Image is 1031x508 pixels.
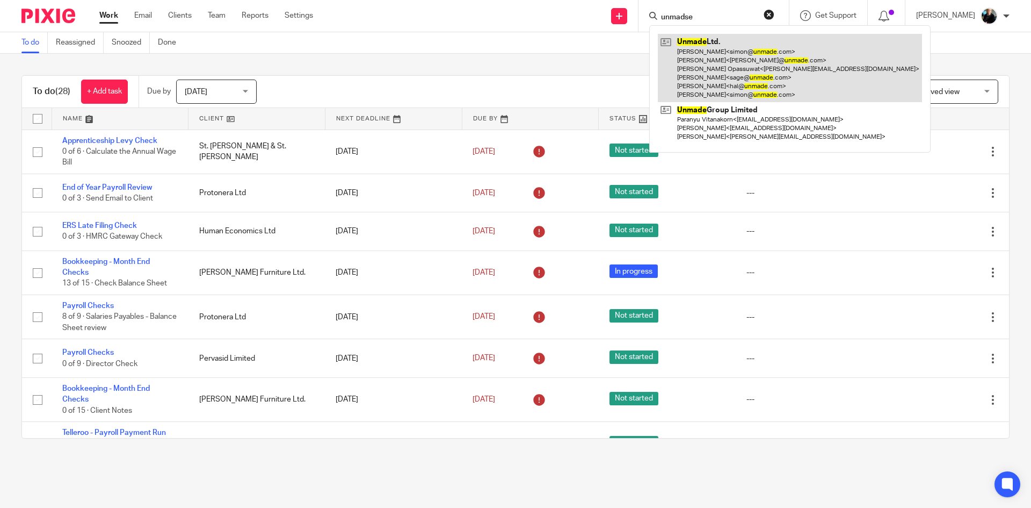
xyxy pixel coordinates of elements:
[609,185,658,198] span: Not started
[746,353,862,364] div: ---
[62,137,157,145] a: Apprenticeship Levy Check
[112,32,150,53] a: Snoozed
[473,269,495,276] span: [DATE]
[81,80,128,104] a: + Add task
[33,86,70,97] h1: To do
[62,184,152,191] a: End of Year Payroll Review
[62,258,150,276] a: Bookkeeping - Month End Checks
[62,222,137,230] a: ERS Late Filing Check
[21,9,75,23] img: Pixie
[168,10,192,21] a: Clients
[188,174,325,212] td: Protonera Ltd
[188,295,325,339] td: Protonera Ltd
[609,264,658,278] span: In progress
[62,313,177,332] span: 8 of 9 · Salaries Payables - Balance Sheet review
[62,407,132,414] span: 0 of 15 · Client Notes
[185,88,207,96] span: [DATE]
[325,130,462,174] td: [DATE]
[325,377,462,421] td: [DATE]
[285,10,313,21] a: Settings
[188,251,325,295] td: [PERSON_NAME] Furniture Ltd.
[99,10,118,21] a: Work
[473,313,495,321] span: [DATE]
[746,394,862,405] div: ---
[62,349,114,356] a: Payroll Checks
[62,233,162,241] span: 0 of 3 · HMRC Gateway Check
[473,396,495,403] span: [DATE]
[242,10,268,21] a: Reports
[62,302,114,310] a: Payroll Checks
[158,32,184,53] a: Done
[55,87,70,96] span: (28)
[325,422,462,466] td: [DATE]
[609,350,658,364] span: Not started
[764,9,774,20] button: Clear
[325,174,462,212] td: [DATE]
[62,148,176,167] span: 0 of 6 · Calculate the Annual Wage Bill
[746,312,862,323] div: ---
[62,429,166,437] a: Telleroo - Payroll Payment Run
[325,339,462,377] td: [DATE]
[188,212,325,251] td: Human Economics Ltd
[609,144,658,157] span: Not started
[746,188,862,198] div: ---
[325,295,462,339] td: [DATE]
[660,13,757,23] input: Search
[188,339,325,377] td: Pervasid Limited
[746,267,862,278] div: ---
[56,32,104,53] a: Reassigned
[609,224,658,237] span: Not started
[325,251,462,295] td: [DATE]
[473,189,495,197] span: [DATE]
[609,436,658,449] span: Not started
[981,8,998,25] img: nicky-partington.jpg
[21,32,48,53] a: To do
[325,212,462,251] td: [DATE]
[916,10,975,21] p: [PERSON_NAME]
[473,227,495,235] span: [DATE]
[188,130,325,174] td: St. [PERSON_NAME] & St. [PERSON_NAME]
[815,12,856,19] span: Get Support
[609,392,658,405] span: Not started
[473,355,495,362] span: [DATE]
[188,377,325,421] td: [PERSON_NAME] Furniture Ltd.
[62,195,153,202] span: 0 of 3 · Send Email to Client
[147,86,171,97] p: Due by
[62,280,167,288] span: 13 of 15 · Check Balance Sheet
[208,10,226,21] a: Team
[609,309,658,323] span: Not started
[188,422,325,466] td: Human Economics Ltd
[62,360,137,368] span: 0 of 9 · Director Check
[473,148,495,155] span: [DATE]
[134,10,152,21] a: Email
[62,385,150,403] a: Bookkeeping - Month End Checks
[746,226,862,237] div: ---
